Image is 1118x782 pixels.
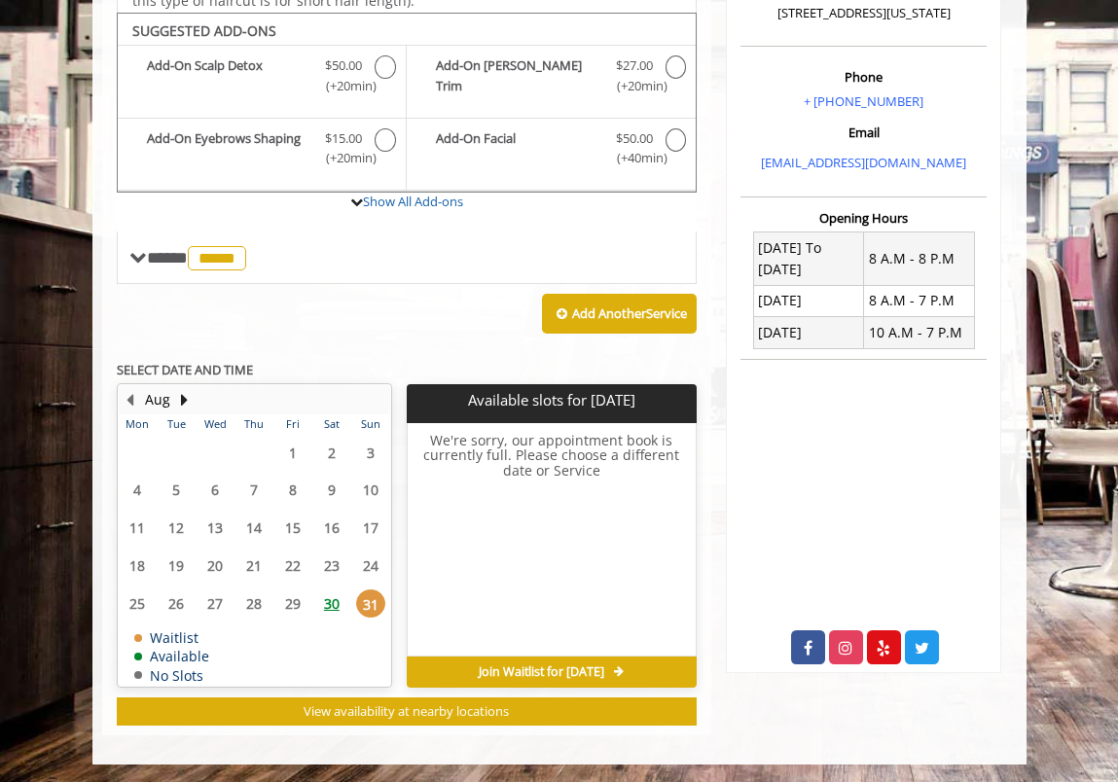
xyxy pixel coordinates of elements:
th: Sat [312,414,351,434]
button: Next Month [177,389,193,410]
label: Add-On Scalp Detox [127,55,396,101]
span: Join Waitlist for [DATE] [479,664,604,680]
label: Add-On Eyebrows Shaping [127,128,396,174]
label: Add-On Facial [416,128,686,174]
td: Waitlist [134,630,209,645]
h3: Phone [745,70,982,84]
p: [STREET_ADDRESS][US_STATE] [745,3,982,23]
td: 10 A.M - 7 P.M [864,317,974,348]
b: SELECT DATE AND TIME [117,361,253,378]
td: No Slots [134,668,209,683]
p: Available slots for [DATE] [415,392,689,409]
a: [EMAIL_ADDRESS][DOMAIN_NAME] [761,154,966,171]
b: SUGGESTED ADD-ONS [132,21,276,40]
td: [DATE] [753,285,863,316]
th: Tue [157,414,196,434]
span: 31 [356,589,385,618]
h6: We're sorry, our appointment book is currently full. Please choose a different date or Service [408,433,696,649]
span: View availability at nearby locations [304,702,509,720]
th: Thu [234,414,273,434]
td: 8 A.M - 8 P.M [864,231,974,285]
b: Add Another Service [572,304,687,322]
span: $50.00 [325,55,362,76]
th: Sun [351,414,390,434]
div: The Made Man Haircut Add-onS [117,13,698,194]
span: (+20min ) [322,148,365,168]
h3: Email [745,125,982,139]
b: Add-On Eyebrows Shaping [147,128,313,169]
td: Select day30 [312,585,351,622]
td: Select day31 [351,585,390,622]
button: Add AnotherService [542,294,697,335]
th: Wed [196,414,234,434]
td: [DATE] [753,317,863,348]
th: Mon [119,414,158,434]
button: Aug [145,389,170,410]
td: [DATE] To [DATE] [753,231,863,285]
span: $15.00 [325,128,362,149]
span: (+20min ) [322,76,365,96]
button: Previous Month [123,389,138,410]
h3: Opening Hours [740,211,987,225]
span: (+20min ) [612,76,655,96]
b: Add-On [PERSON_NAME] Trim [436,55,603,96]
label: Add-On Beard Trim [416,55,686,101]
td: 8 A.M - 7 P.M [864,285,974,316]
td: Available [134,649,209,663]
span: $27.00 [616,55,653,76]
button: View availability at nearby locations [117,697,698,726]
span: 30 [317,589,346,618]
span: (+40min ) [612,148,655,168]
a: + [PHONE_NUMBER] [804,92,923,110]
span: $50.00 [616,128,653,149]
a: Show All Add-ons [363,193,463,210]
th: Fri [273,414,312,434]
b: Add-On Scalp Detox [147,55,313,96]
b: Add-On Facial [436,128,603,169]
